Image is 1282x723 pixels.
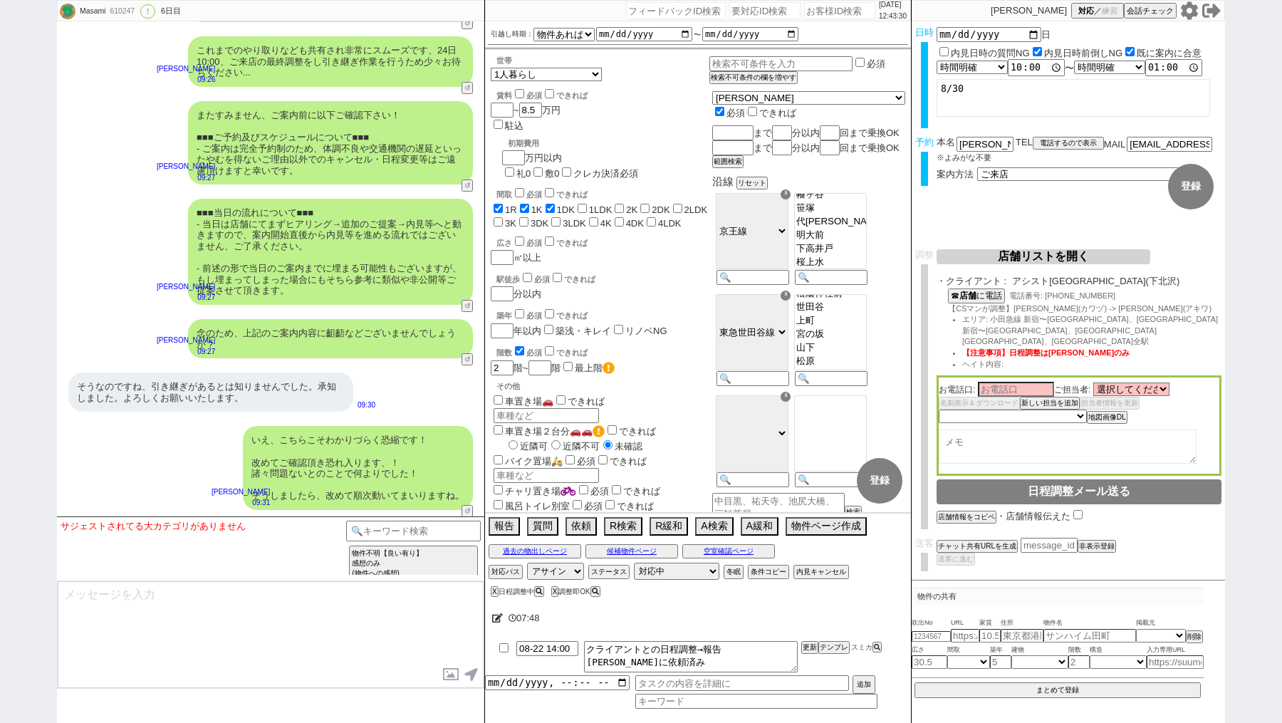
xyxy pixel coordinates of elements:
[577,456,595,467] span: 必須
[795,229,866,242] option: 明大前
[1104,139,1125,150] span: MAIL
[795,371,867,386] input: 🔍
[741,517,778,536] button: A緩和
[358,400,375,411] p: 09:30
[729,2,801,19] input: 要対応ID検索
[712,125,905,140] div: まで 分以内
[491,588,548,595] div: 日程調整中
[496,344,709,358] div: 階数
[608,425,617,435] input: できれば
[545,168,559,179] label: 敷0
[542,91,588,100] label: できれば
[959,291,976,301] b: 店舗
[526,190,542,199] span: 必須
[527,517,558,536] button: 質問
[516,168,531,179] label: 礼0
[781,392,791,402] div: ☓
[1068,655,1090,669] input: 2
[491,234,709,265] div: ㎡以上
[853,675,875,694] button: 追加
[505,218,516,229] label: 3K
[600,218,612,229] label: 4K
[990,645,1011,656] span: 築年
[1147,655,1204,669] input: https://suumo.jp/chintai/jnc_000022489271
[712,140,905,155] div: まで 分以内
[496,271,709,285] div: 駅徒歩
[542,239,588,247] label: できれば
[1124,3,1177,19] button: 会話チェック
[795,355,866,368] option: 松原
[545,309,554,318] input: できれば
[939,397,1020,410] button: 名刺表示＆ダウンロード
[948,288,1005,303] button: ☎店舗に電話
[61,521,346,532] div: サジェストされてる大カテゴリがありません
[1090,645,1147,656] span: 構造
[531,218,548,229] label: 3DK
[635,694,877,709] input: キーワード
[1054,385,1090,395] span: ご担当者:
[494,485,503,494] input: チャリ置き場
[748,107,757,116] input: できれば
[346,521,481,541] input: 🔍キーワード検索
[557,204,575,215] label: 1DK
[716,270,789,285] input: 🔍
[349,546,478,581] button: 物件不明【良い有り】 感想のみ (物件への感想)
[502,132,638,180] div: 万円以内
[978,382,1054,397] input: お電話口
[545,188,554,197] input: できれば
[795,314,866,328] option: 上町
[491,501,570,511] label: 風呂トイレ別室
[585,544,678,558] button: 候補物件ページ
[684,204,708,215] label: 2LDK
[625,326,667,336] label: リノベNG
[795,328,866,341] option: 宮の坂
[736,177,768,189] button: リセット
[505,120,523,131] label: 駐込
[508,138,638,149] div: 初期費用
[991,5,1067,16] p: [PERSON_NAME]
[491,426,605,437] label: 車置き場２台分🚗🚗
[1127,6,1174,16] span: 会話チェック
[68,373,353,412] div: そうなのですね、引き継ぎがあるとは知りませんでした。承知しました。よろしくお願いいたします。
[1087,411,1127,424] button: 地図画像DL
[795,341,866,355] option: 山下
[542,311,588,320] label: できれば
[494,395,503,405] input: 車置き場🚗
[915,27,934,38] span: 日時
[545,89,554,98] input: できれば
[157,63,215,75] p: [PERSON_NAME]
[531,204,543,215] label: 1K
[157,74,215,85] p: 09:26
[937,511,996,524] button: 店舗情報をコピペ
[962,360,1004,368] span: ヘイト内容:
[462,82,473,94] button: ↺
[603,501,654,511] label: できれば
[589,204,613,215] label: 1LDK
[603,440,613,449] input: 未確認
[990,655,1011,669] input: 5
[726,108,745,118] span: 必須
[534,275,550,284] span: 必須
[1043,618,1136,629] span: 物件名
[542,190,588,199] label: できれば
[140,4,155,19] div: !
[584,501,603,511] span: 必須
[801,641,818,654] button: 更新
[605,426,656,437] label: できれば
[912,631,951,642] input: 1234567
[912,618,951,629] span: 吹出No
[793,565,849,579] button: 内見キャンセル
[157,335,215,346] p: [PERSON_NAME]
[1009,291,1115,300] span: 電話番号: [PHONE_NUMBER]
[105,6,137,17] div: 610247
[781,189,791,199] div: ☓
[563,218,586,229] label: 3LDK
[526,239,542,247] span: 必須
[157,281,215,293] p: [PERSON_NAME]
[157,172,215,184] p: 09:27
[716,371,789,386] input: 🔍
[724,565,744,579] button: 冬眠
[188,36,473,87] div: これまでのやり取りなども共有され非常にスムーズです、24日10:00、ご来店の最終調整をし引き継ぎ作業を行うため少々お待ちください...
[1102,6,1117,16] span: 練習
[157,161,215,172] p: [PERSON_NAME]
